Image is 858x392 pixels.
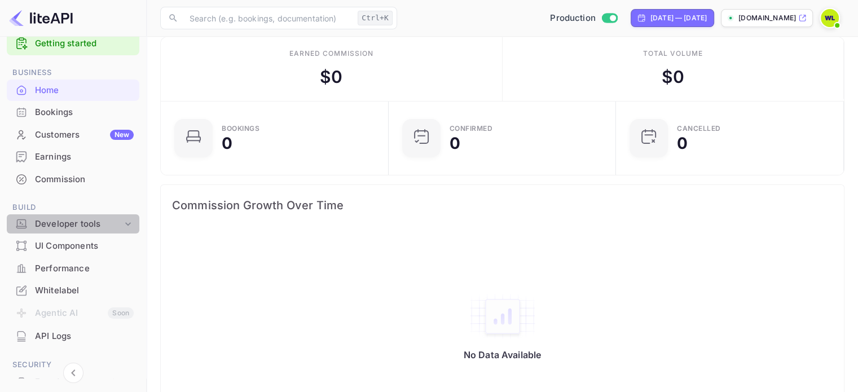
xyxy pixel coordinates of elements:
a: UI Components [7,235,139,256]
div: [DATE] — [DATE] [650,13,707,23]
div: Performance [35,262,134,275]
a: Whitelabel [7,280,139,301]
div: $ 0 [320,64,342,90]
span: Production [550,12,596,25]
div: API Logs [35,330,134,343]
div: UI Components [35,240,134,253]
div: Whitelabel [7,280,139,302]
div: Earnings [35,151,134,164]
div: Developer tools [7,214,139,234]
div: 0 [450,135,460,151]
a: Commission [7,169,139,190]
div: Click to change the date range period [631,9,714,27]
img: Wayne Lazarus [821,9,839,27]
span: Build [7,201,139,214]
div: Fraud management [35,376,134,389]
div: Home [35,84,134,97]
div: Customers [35,129,134,142]
p: No Data Available [464,349,542,360]
div: Getting started [7,32,139,55]
span: Security [7,359,139,371]
a: Earnings [7,146,139,167]
div: Earnings [7,146,139,168]
div: CANCELLED [677,125,721,132]
a: Home [7,80,139,100]
input: Search (e.g. bookings, documentation) [183,7,353,29]
a: CustomersNew [7,124,139,145]
span: Business [7,67,139,79]
div: UI Components [7,235,139,257]
div: 0 [222,135,232,151]
a: API Logs [7,325,139,346]
div: Switch to Sandbox mode [545,12,622,25]
div: New [110,130,134,140]
div: Total volume [643,49,703,59]
p: [DOMAIN_NAME] [738,13,796,23]
a: Performance [7,258,139,279]
div: Bookings [222,125,259,132]
div: Bookings [35,106,134,119]
img: empty-state-table2.svg [469,293,536,340]
div: Commission [35,173,134,186]
div: Commission [7,169,139,191]
span: Commission Growth Over Time [172,196,833,214]
div: $ 0 [662,64,684,90]
div: CustomersNew [7,124,139,146]
button: Collapse navigation [63,363,83,383]
a: Fraud management [7,371,139,392]
div: Home [7,80,139,102]
a: Bookings [7,102,139,122]
div: Bookings [7,102,139,124]
div: Ctrl+K [358,11,393,25]
div: 0 [677,135,688,151]
div: Earned commission [289,49,373,59]
div: Whitelabel [35,284,134,297]
div: API Logs [7,325,139,347]
div: Performance [7,258,139,280]
div: Developer tools [35,218,122,231]
div: Confirmed [450,125,493,132]
img: LiteAPI logo [9,9,73,27]
a: Getting started [35,37,134,50]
